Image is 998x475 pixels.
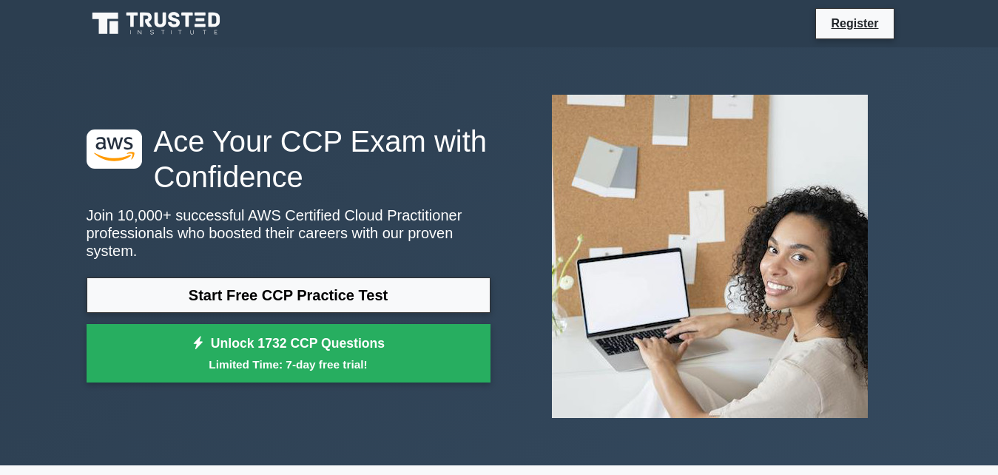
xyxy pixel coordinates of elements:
[87,324,490,383] a: Unlock 1732 CCP QuestionsLimited Time: 7-day free trial!
[822,14,887,33] a: Register
[87,277,490,313] a: Start Free CCP Practice Test
[105,356,472,373] small: Limited Time: 7-day free trial!
[87,124,490,195] h1: Ace Your CCP Exam with Confidence
[87,206,490,260] p: Join 10,000+ successful AWS Certified Cloud Practitioner professionals who boosted their careers ...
